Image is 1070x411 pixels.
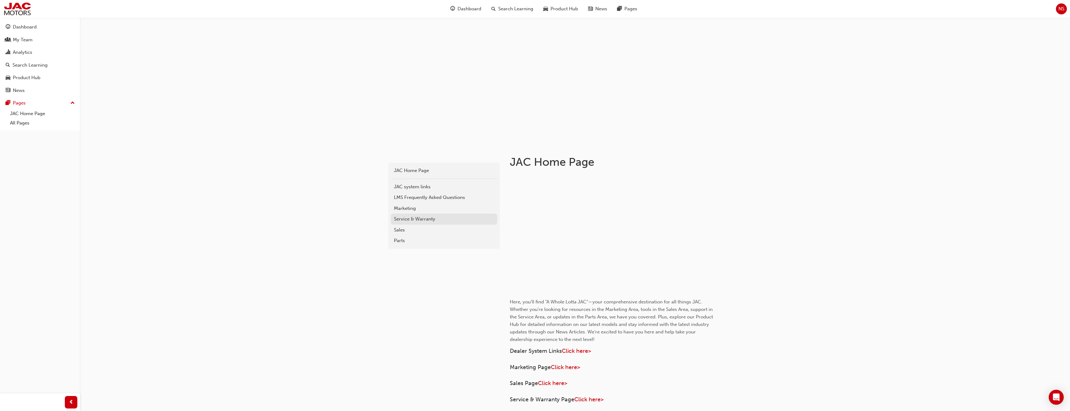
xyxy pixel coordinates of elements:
span: Marketing Page [510,364,551,371]
div: News [13,87,25,94]
div: Service & Warranty [394,216,494,223]
span: search-icon [491,5,496,13]
a: Marketing [391,203,497,214]
a: pages-iconPages [612,3,642,15]
span: car-icon [543,5,548,13]
span: people-icon [6,37,10,43]
div: Marketing [394,205,494,212]
div: Analytics [13,49,32,56]
div: Product Hub [13,74,40,81]
h1: JAC Home Page [510,155,715,169]
a: Analytics [3,47,77,58]
span: Sales Page [510,380,538,387]
a: My Team [3,34,77,46]
div: Search Learning [13,62,48,69]
div: Parts [394,237,494,244]
a: News [3,85,77,96]
span: pages-icon [6,100,10,106]
span: chart-icon [6,50,10,55]
span: car-icon [6,75,10,81]
button: Pages [3,97,77,109]
span: news-icon [6,88,10,94]
div: My Team [13,36,33,43]
span: guage-icon [6,24,10,30]
div: JAC Home Page [394,167,494,174]
a: Product Hub [3,72,77,84]
span: Here, you'll find "A Whole Lotta JAC"—your comprehensive destination for all things JAC. Whether ... [510,299,714,342]
span: Dashboard [457,5,481,13]
span: pages-icon [617,5,622,13]
a: JAC system links [391,181,497,192]
button: DashboardMy TeamAnalyticsSearch LearningProduct HubNews [3,20,77,97]
a: JAC Home Page [391,165,497,176]
a: search-iconSearch Learning [486,3,538,15]
button: NS [1056,3,1067,14]
span: NS [1058,5,1064,13]
div: Dashboard [13,23,37,31]
a: Service & Warranty [391,214,497,225]
a: Sales [391,225,497,236]
div: Pages [13,99,26,107]
div: LMS Frequently Asked Questions [394,194,494,201]
a: car-iconProduct Hub [538,3,583,15]
a: Parts [391,235,497,246]
span: Dealer System Links [510,348,562,354]
div: Sales [394,226,494,234]
div: JAC system links [394,183,494,190]
span: up-icon [70,99,75,107]
a: Click here> [551,364,580,371]
span: Product Hub [551,5,578,13]
div: Open Intercom Messenger [1049,390,1064,405]
img: jac-portal [3,2,32,16]
span: news-icon [588,5,593,13]
a: All Pages [8,118,77,128]
span: News [595,5,607,13]
a: LMS Frequently Asked Questions [391,192,497,203]
a: Dashboard [3,21,77,33]
a: guage-iconDashboard [445,3,486,15]
span: Service & Warranty Page [510,396,574,403]
span: prev-icon [69,398,74,406]
span: Pages [624,5,637,13]
a: news-iconNews [583,3,612,15]
a: Click here> [538,380,567,387]
a: Click here> [574,396,604,403]
a: Search Learning [3,59,77,71]
a: Click here> [562,348,591,354]
span: search-icon [6,63,10,68]
span: Search Learning [498,5,533,13]
span: guage-icon [450,5,455,13]
a: JAC Home Page [8,109,77,119]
